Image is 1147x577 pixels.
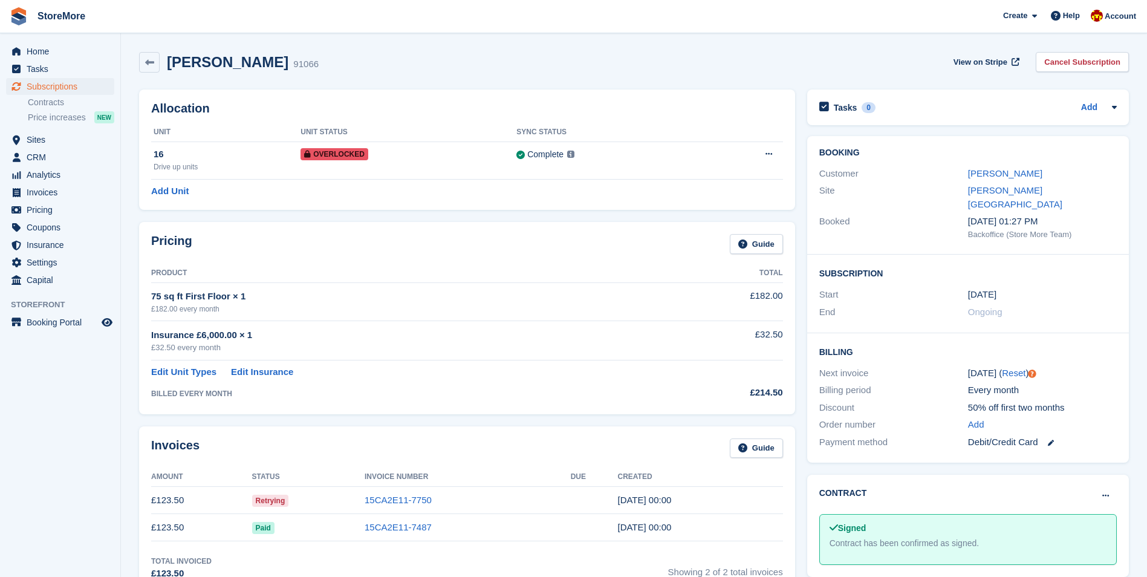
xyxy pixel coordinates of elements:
[27,272,99,288] span: Capital
[834,102,857,113] h2: Tasks
[365,468,571,487] th: Invoice Number
[1002,368,1025,378] a: Reset
[252,495,289,507] span: Retrying
[6,43,114,60] a: menu
[617,522,671,532] time: 2025-07-10 23:00:14 UTC
[567,151,574,158] img: icon-info-grey-7440780725fd019a000dd9b08b2336e03edf1995a4989e88bcd33f0948082b44.svg
[27,43,99,60] span: Home
[27,166,99,183] span: Analytics
[968,185,1062,209] a: [PERSON_NAME][GEOGRAPHIC_DATA]
[28,111,114,124] a: Price increases NEW
[151,468,252,487] th: Amount
[167,54,288,70] h2: [PERSON_NAME]
[27,201,99,218] span: Pricing
[6,201,114,218] a: menu
[27,149,99,166] span: CRM
[819,305,968,319] div: End
[819,267,1117,279] h2: Subscription
[830,537,1106,550] div: Contract has been confirmed as signed.
[664,264,783,283] th: Total
[151,388,664,399] div: BILLED EVERY MONTH
[151,365,216,379] a: Edit Unit Types
[151,342,664,354] div: £32.50 every month
[968,435,1117,449] div: Debit/Credit Card
[571,468,618,487] th: Due
[252,522,275,534] span: Paid
[862,102,876,113] div: 0
[730,234,783,254] a: Guide
[27,78,99,95] span: Subscriptions
[664,386,783,400] div: £214.50
[365,522,432,532] a: 15CA2E11-7487
[6,314,114,331] a: menu
[819,184,968,211] div: Site
[968,307,1002,317] span: Ongoing
[293,57,319,71] div: 91066
[6,272,114,288] a: menu
[1036,52,1129,72] a: Cancel Subscription
[968,215,1117,229] div: [DATE] 01:27 PM
[27,314,99,331] span: Booking Portal
[27,219,99,236] span: Coupons
[151,304,664,315] div: £182.00 every month
[301,123,516,142] th: Unit Status
[151,328,664,342] div: Insurance £6,000.00 × 1
[6,184,114,201] a: menu
[617,468,782,487] th: Created
[6,254,114,271] a: menu
[151,234,192,254] h2: Pricing
[6,236,114,253] a: menu
[819,367,968,380] div: Next invoice
[151,123,301,142] th: Unit
[664,282,783,321] td: £182.00
[151,290,664,304] div: 75 sq ft First Floor × 1
[10,7,28,25] img: stora-icon-8386f47178a22dfd0bd8f6a31ec36ba5ce8667c1dd55bd0f319d3a0aa187defe.svg
[664,321,783,360] td: £32.50
[231,365,293,379] a: Edit Insurance
[27,131,99,148] span: Sites
[6,149,114,166] a: menu
[1081,101,1097,115] a: Add
[819,435,968,449] div: Payment method
[6,60,114,77] a: menu
[365,495,432,505] a: 15CA2E11-7750
[151,184,189,198] a: Add Unit
[1105,10,1136,22] span: Account
[1063,10,1080,22] span: Help
[27,184,99,201] span: Invoices
[154,161,301,172] div: Drive up units
[94,111,114,123] div: NEW
[1091,10,1103,22] img: Store More Team
[151,264,664,283] th: Product
[949,52,1022,72] a: View on Stripe
[301,148,368,160] span: Overlocked
[830,522,1106,535] div: Signed
[100,315,114,330] a: Preview store
[954,56,1007,68] span: View on Stripe
[6,219,114,236] a: menu
[617,495,671,505] time: 2025-08-10 23:00:46 UTC
[28,112,86,123] span: Price increases
[151,438,200,458] h2: Invoices
[968,288,996,302] time: 2025-07-10 23:00:00 UTC
[819,345,1117,357] h2: Billing
[154,148,301,161] div: 16
[819,487,867,500] h2: Contract
[968,418,984,432] a: Add
[1027,368,1038,379] div: Tooltip anchor
[252,468,365,487] th: Status
[151,102,783,116] h2: Allocation
[968,168,1042,178] a: [PERSON_NAME]
[516,123,702,142] th: Sync Status
[27,254,99,271] span: Settings
[819,401,968,415] div: Discount
[819,383,968,397] div: Billing period
[33,6,90,26] a: StoreMore
[6,78,114,95] a: menu
[6,166,114,183] a: menu
[730,438,783,458] a: Guide
[819,148,1117,158] h2: Booking
[968,383,1117,397] div: Every month
[819,288,968,302] div: Start
[968,367,1117,380] div: [DATE] ( )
